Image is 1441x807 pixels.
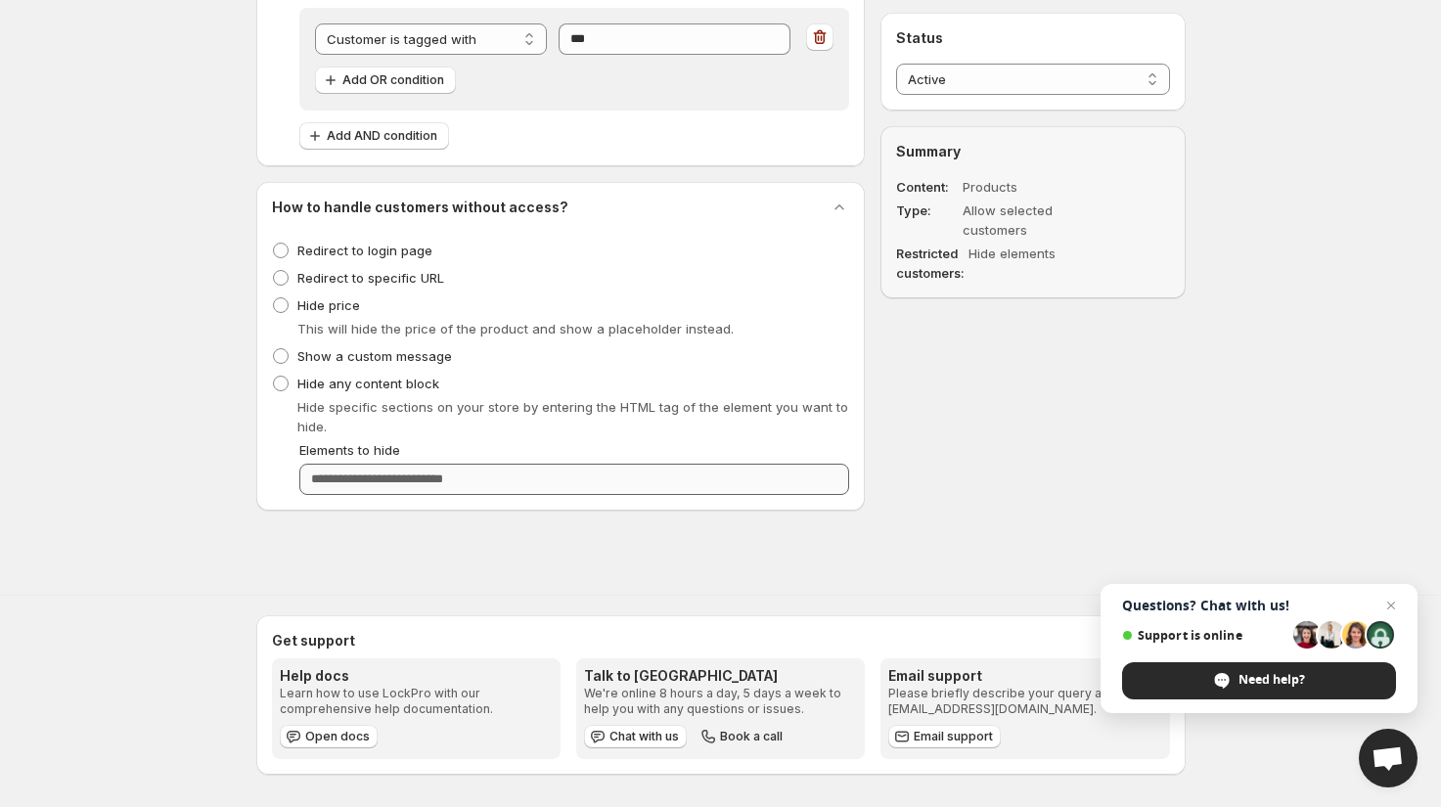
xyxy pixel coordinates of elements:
[1122,598,1396,613] span: Questions? Chat with us!
[584,725,687,748] button: Chat with us
[968,244,1119,283] dd: Hide elements
[896,201,959,240] dt: Type:
[280,666,553,686] h3: Help docs
[584,686,857,717] p: We're online 8 hours a day, 5 days a week to help you with any questions or issues.
[584,666,857,686] h3: Talk to [GEOGRAPHIC_DATA]
[963,201,1113,240] dd: Allow selected customers
[299,122,449,150] button: Add AND condition
[914,729,993,744] span: Email support
[342,72,444,88] span: Add OR condition
[896,244,965,283] dt: Restricted customers:
[315,67,456,94] button: Add OR condition
[695,725,790,748] button: Book a call
[297,243,432,258] span: Redirect to login page
[327,128,437,144] span: Add AND condition
[280,725,378,748] a: Open docs
[297,399,848,434] span: Hide specific sections on your store by entering the HTML tag of the element you want to hide.
[297,297,360,313] span: Hide price
[1122,628,1286,643] span: Support is online
[305,729,370,744] span: Open docs
[272,631,1170,650] h2: Get support
[720,729,783,744] span: Book a call
[272,198,568,217] h2: How to handle customers without access?
[297,270,444,286] span: Redirect to specific URL
[297,376,439,391] span: Hide any content block
[888,686,1161,717] p: Please briefly describe your query and email [EMAIL_ADDRESS][DOMAIN_NAME].
[896,142,1169,161] h2: Summary
[299,442,400,458] span: Elements to hide
[1238,671,1305,689] span: Need help?
[963,177,1113,197] dd: Products
[1122,662,1396,699] span: Need help?
[896,177,959,197] dt: Content:
[1359,729,1418,787] a: Open chat
[888,725,1001,748] a: Email support
[609,729,679,744] span: Chat with us
[280,686,553,717] p: Learn how to use LockPro with our comprehensive help documentation.
[297,348,452,364] span: Show a custom message
[896,28,1169,48] h2: Status
[888,666,1161,686] h3: Email support
[297,321,734,336] span: This will hide the price of the product and show a placeholder instead.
